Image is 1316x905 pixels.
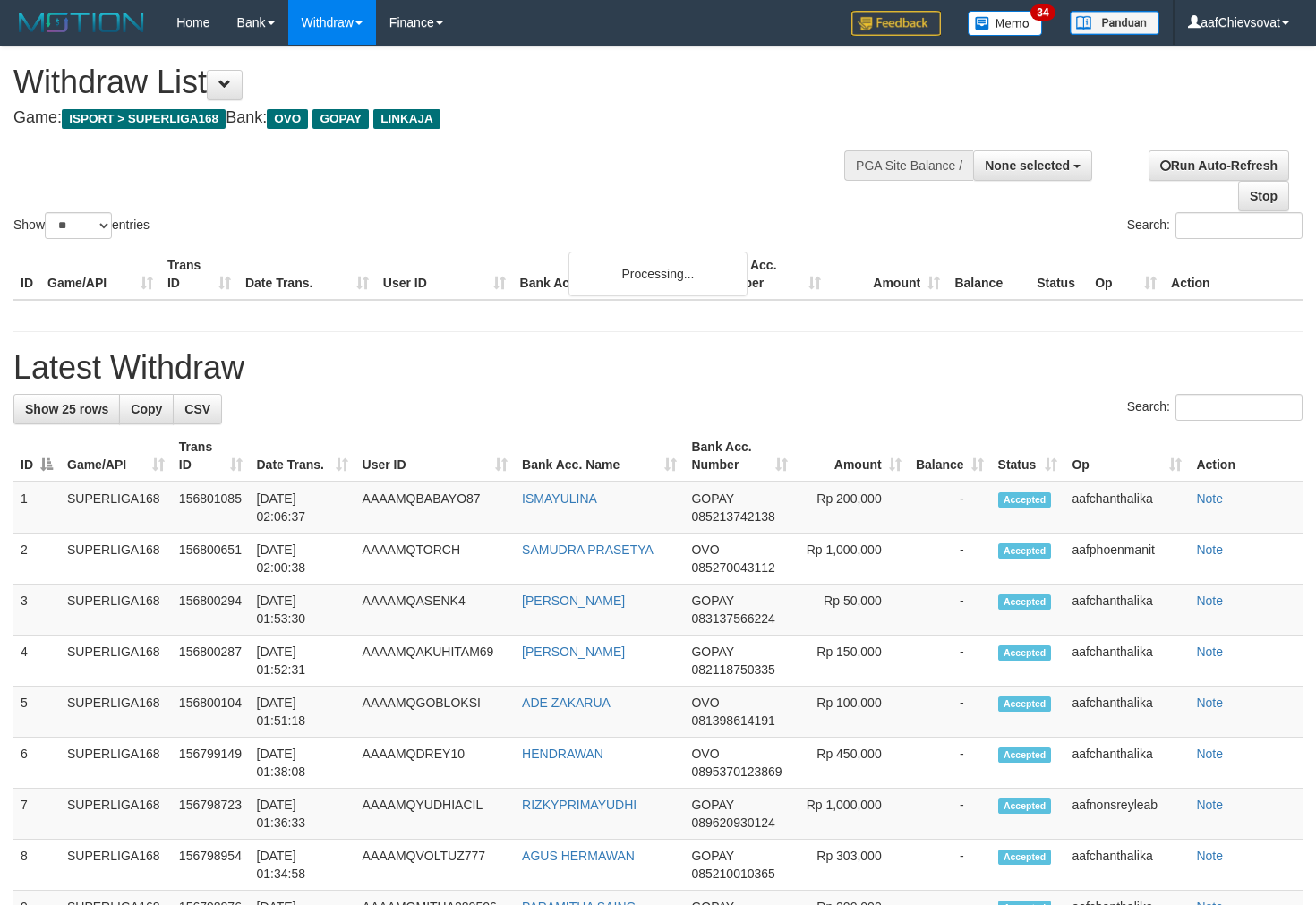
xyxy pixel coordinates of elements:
[355,482,516,534] td: AAAAMQBABAYO87
[522,798,637,812] a: RIZKYPRIMAYUDHI
[1064,789,1189,840] td: aafnonsreyleab
[1196,696,1223,710] a: Note
[568,252,748,296] div: Processing...
[355,840,516,891] td: AAAAMQVOLTUZ777
[250,482,355,534] td: [DATE] 02:06:37
[691,713,774,728] span: Copy 081398614191 to clipboard
[13,840,60,891] td: 8
[1196,645,1223,659] a: Note
[522,696,611,710] a: ADE ZAKARUA
[13,482,60,534] td: 1
[250,789,355,840] td: [DATE] 01:36:33
[909,687,991,738] td: -
[250,431,355,482] th: Date Trans.: activate to sort column ascending
[998,492,1052,508] span: Accepted
[172,431,250,482] th: Trans ID: activate to sort column ascending
[13,431,60,482] th: ID: activate to sort column descending
[515,431,684,482] th: Bank Acc. Name: activate to sort column ascending
[522,491,597,506] a: ISMAYULINA
[131,402,162,416] span: Copy
[13,394,120,424] a: Show 25 rows
[691,798,733,812] span: GOPAY
[1030,249,1088,300] th: Status
[691,867,774,881] span: Copy 085210010365 to clipboard
[1149,150,1289,181] a: Run Auto-Refresh
[45,212,112,239] select: Showentries
[1064,534,1189,585] td: aafphoenmanit
[909,431,991,482] th: Balance: activate to sort column ascending
[1196,747,1223,761] a: Note
[691,611,774,626] span: Copy 083137566224 to clipboard
[522,747,603,761] a: HENDRAWAN
[1064,585,1189,636] td: aafchanthalika
[985,158,1070,173] span: None selected
[60,687,172,738] td: SUPERLIGA168
[709,249,828,300] th: Bank Acc. Number
[513,249,710,300] th: Bank Acc. Name
[13,249,40,300] th: ID
[795,687,909,738] td: Rp 100,000
[1196,542,1223,557] a: Note
[312,109,369,129] span: GOPAY
[795,840,909,891] td: Rp 303,000
[160,249,238,300] th: Trans ID
[119,394,174,424] a: Copy
[172,687,250,738] td: 156800104
[1064,687,1189,738] td: aafchanthalika
[13,212,150,239] label: Show entries
[60,840,172,891] td: SUPERLIGA168
[998,696,1052,712] span: Accepted
[1196,798,1223,812] a: Note
[998,798,1052,814] span: Accepted
[1070,11,1159,35] img: panduan.png
[1064,482,1189,534] td: aafchanthalika
[691,747,719,761] span: OVO
[355,585,516,636] td: AAAAMQASENK4
[13,350,1303,386] h1: Latest Withdraw
[1196,849,1223,863] a: Note
[795,789,909,840] td: Rp 1,000,000
[172,636,250,687] td: 156800287
[13,738,60,789] td: 6
[172,840,250,891] td: 156798954
[909,738,991,789] td: -
[250,687,355,738] td: [DATE] 01:51:18
[1175,212,1303,239] input: Search:
[795,738,909,789] td: Rp 450,000
[355,738,516,789] td: AAAAMQDREY10
[1127,394,1303,421] label: Search:
[60,738,172,789] td: SUPERLIGA168
[355,431,516,482] th: User ID: activate to sort column ascending
[1196,593,1223,608] a: Note
[1189,431,1303,482] th: Action
[795,482,909,534] td: Rp 200,000
[60,431,172,482] th: Game/API: activate to sort column ascending
[691,764,782,779] span: Copy 0895370123869 to clipboard
[991,431,1065,482] th: Status: activate to sort column ascending
[62,109,226,129] span: ISPORT > SUPERLIGA168
[13,534,60,585] td: 2
[1164,249,1303,300] th: Action
[909,585,991,636] td: -
[1064,636,1189,687] td: aafchanthalika
[250,534,355,585] td: [DATE] 02:00:38
[684,431,794,482] th: Bank Acc. Number: activate to sort column ascending
[691,491,733,506] span: GOPAY
[691,542,719,557] span: OVO
[691,509,774,524] span: Copy 085213742138 to clipboard
[250,636,355,687] td: [DATE] 01:52:31
[1175,394,1303,421] input: Search:
[522,593,625,608] a: [PERSON_NAME]
[173,394,222,424] a: CSV
[947,249,1030,300] th: Balance
[250,840,355,891] td: [DATE] 01:34:58
[13,9,150,36] img: MOTION_logo.png
[355,687,516,738] td: AAAAMQGOBLOKSI
[909,636,991,687] td: -
[250,585,355,636] td: [DATE] 01:53:30
[795,534,909,585] td: Rp 1,000,000
[373,109,440,129] span: LINKAJA
[250,738,355,789] td: [DATE] 01:38:08
[355,636,516,687] td: AAAAMQAKUHITAM69
[998,594,1052,610] span: Accepted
